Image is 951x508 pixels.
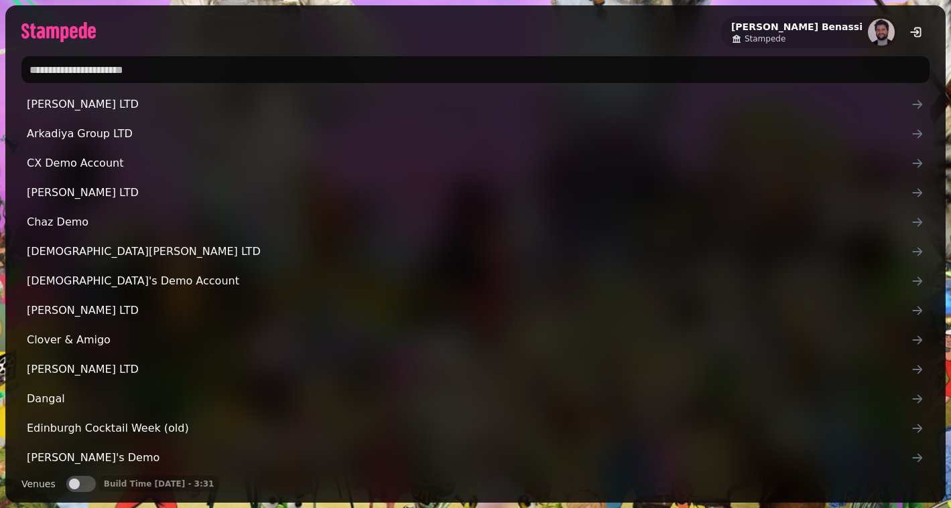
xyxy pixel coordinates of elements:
[27,244,911,260] span: [DEMOGRAPHIC_DATA][PERSON_NAME] LTD
[27,420,911,436] span: Edinburgh Cocktail Week (old)
[21,327,930,353] a: Clover & Amigo
[21,297,930,324] a: [PERSON_NAME] LTD
[21,415,930,442] a: Edinburgh Cocktail Week (old)
[27,450,911,466] span: [PERSON_NAME]'s Demo
[21,91,930,118] a: [PERSON_NAME] LTD
[27,185,911,201] span: [PERSON_NAME] LTD
[27,155,911,171] span: CX Demo Account
[27,361,911,377] span: [PERSON_NAME] LTD
[21,238,930,265] a: [DEMOGRAPHIC_DATA][PERSON_NAME] LTD
[21,120,930,147] a: Arkadiya Group LTD
[21,444,930,471] a: [PERSON_NAME]'s Demo
[745,33,785,44] span: Stampede
[27,332,911,348] span: Clover & Amigo
[21,22,96,42] img: logo
[27,96,911,112] span: [PERSON_NAME] LTD
[731,20,863,33] h2: [PERSON_NAME] Benassi
[27,214,911,230] span: Chaz Demo
[21,476,56,492] label: Venues
[27,126,911,142] span: Arkadiya Group LTD
[21,268,930,294] a: [DEMOGRAPHIC_DATA]'s Demo Account
[21,209,930,236] a: Chaz Demo
[21,179,930,206] a: [PERSON_NAME] LTD
[27,303,911,319] span: [PERSON_NAME] LTD
[21,150,930,177] a: CX Demo Account
[868,19,895,46] img: aHR0cHM6Ly93d3cuZ3JhdmF0YXIuY29tL2F2YXRhci9mNWJlMmFiYjM4MjBmMGYzOTE3MzVlNWY5MTA5YzdkYz9zPTE1MCZkP...
[27,391,911,407] span: Dangal
[903,19,930,46] button: logout
[27,273,911,289] span: [DEMOGRAPHIC_DATA]'s Demo Account
[21,356,930,383] a: [PERSON_NAME] LTD
[731,33,863,44] a: Stampede
[104,479,214,489] p: Build Time [DATE] - 3:31
[21,386,930,412] a: Dangal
